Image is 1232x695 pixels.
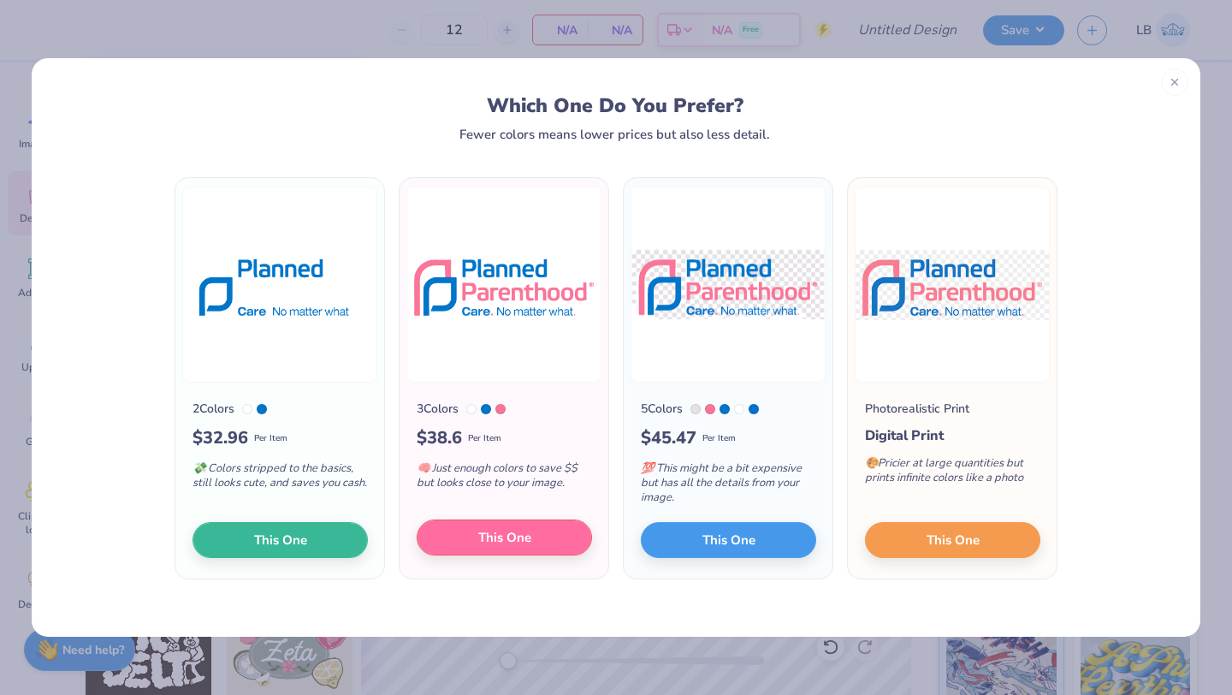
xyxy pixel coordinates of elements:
[417,400,459,418] div: 3 Colors
[865,446,1040,502] div: Pricier at large quantities but prints infinite colors like a photo
[192,425,248,451] span: $ 32.96
[865,400,969,418] div: Photorealistic Print
[417,425,462,451] span: $ 38.6
[641,400,683,418] div: 5 Colors
[641,522,816,558] button: This One
[468,432,501,445] span: Per Item
[417,460,430,476] span: 🧠
[417,451,592,508] div: Just enough colors to save $$ but looks close to your image.
[478,528,531,548] span: This One
[641,460,654,476] span: 💯
[417,520,592,555] button: This One
[865,522,1040,558] button: This One
[192,400,234,418] div: 2 Colors
[79,94,1152,117] div: Which One Do You Prefer?
[702,531,755,550] span: This One
[466,404,477,414] div: White
[749,404,759,414] div: 285 C
[242,404,252,414] div: White
[720,404,730,414] div: 3005 C
[690,404,701,414] div: 663 C
[927,531,980,550] span: This One
[641,425,696,451] span: $ 45.47
[192,460,206,476] span: 💸
[459,128,770,141] div: Fewer colors means lower prices but also less detail.
[481,404,491,414] div: 3005 C
[257,404,267,414] div: 3005 C
[192,451,368,508] div: Colors stripped to the basics, still looks cute, and saves you cash.
[702,432,736,445] span: Per Item
[734,404,744,414] div: White
[855,187,1050,383] img: Photorealistic preview
[406,187,601,383] img: 3 color option
[192,522,368,558] button: This One
[865,455,879,471] span: 🎨
[641,451,816,522] div: This might be a bit expensive but has all the details from your image.
[254,531,307,550] span: This One
[495,404,506,414] div: 190 C
[254,432,287,445] span: Per Item
[182,187,377,383] img: 2 color option
[631,187,826,383] img: 5 color option
[865,425,1040,446] div: Digital Print
[705,404,715,414] div: 190 C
